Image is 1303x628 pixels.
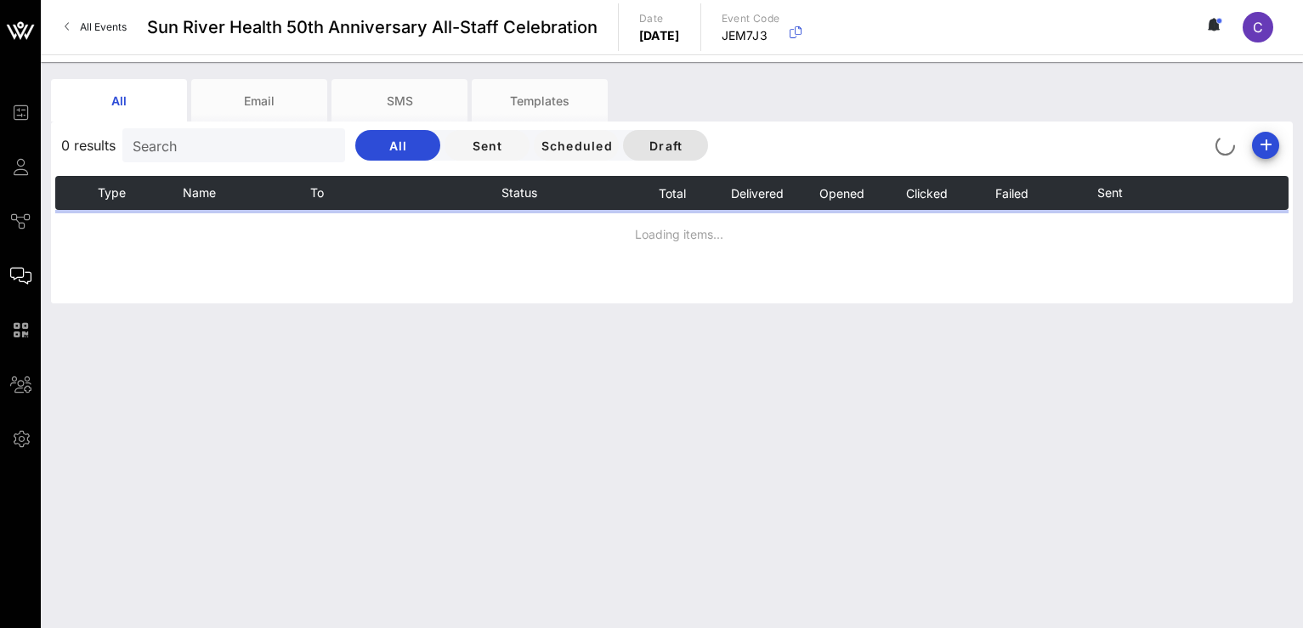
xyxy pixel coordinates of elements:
button: All [355,130,440,161]
span: Total [658,186,686,201]
button: Delivered [730,176,784,210]
th: Status [501,176,586,210]
p: [DATE] [639,27,680,44]
span: Sent [1097,185,1123,200]
span: Opened [819,186,864,201]
div: SMS [331,79,467,122]
td: Loading items... [55,210,1289,257]
span: Failed [994,186,1028,201]
span: To [310,185,324,200]
th: Failed [969,176,1054,210]
button: Draft [623,130,708,161]
div: C [1243,12,1273,42]
span: Scheduled [540,139,613,153]
span: All [369,139,427,153]
p: Event Code [722,10,780,27]
span: Draft [637,139,694,153]
span: Name [183,185,216,200]
th: To [310,176,501,210]
th: Clicked [884,176,969,210]
a: All Events [54,14,137,41]
th: Delivered [714,176,799,210]
p: Date [639,10,680,27]
th: Type [98,176,183,210]
p: JEM7J3 [722,27,780,44]
button: Scheduled [534,130,619,161]
button: Sent [445,130,530,161]
button: Clicked [905,176,948,210]
span: All Events [80,20,127,33]
span: 0 results [61,135,116,156]
div: Email [191,79,327,122]
div: Templates [472,79,608,122]
span: Sent [458,139,516,153]
button: Opened [819,176,864,210]
div: All [51,79,187,122]
th: Sent [1097,176,1204,210]
button: Total [658,176,686,210]
span: Type [98,185,126,200]
th: Opened [799,176,884,210]
th: Name [183,176,310,210]
span: Status [501,185,537,200]
span: Sun River Health 50th Anniversary All-Staff Celebration [147,14,598,40]
th: Total [629,176,714,210]
span: Clicked [905,186,948,201]
span: Delivered [730,186,784,201]
button: Failed [994,176,1028,210]
span: C [1253,19,1263,36]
